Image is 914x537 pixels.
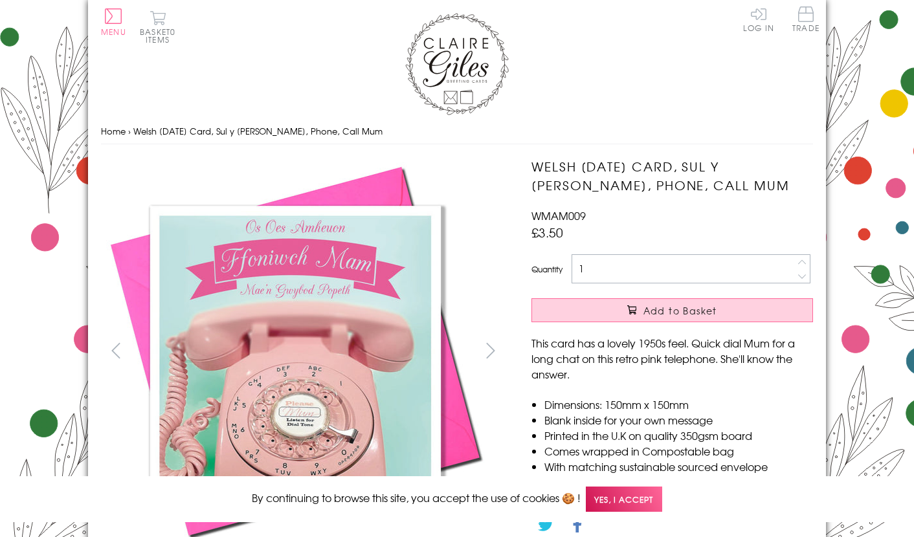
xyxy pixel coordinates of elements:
button: Add to Basket [531,298,813,322]
label: Quantity [531,263,563,275]
li: Printed in the U.K on quality 350gsm board [544,428,813,443]
button: prev [101,336,130,365]
span: Add to Basket [643,304,717,317]
a: Home [101,125,126,137]
span: 0 items [146,26,175,45]
li: Comes wrapped in Compostable bag [544,443,813,459]
span: Trade [792,6,819,32]
img: Claire Giles Greetings Cards [405,13,509,115]
li: Dimensions: 150mm x 150mm [544,397,813,412]
li: Blank inside for your own message [544,412,813,428]
button: next [476,336,506,365]
span: £3.50 [531,223,563,241]
span: Welsh [DATE] Card, Sul y [PERSON_NAME], Phone, Call Mum [133,125,383,137]
span: WMAM009 [531,208,586,223]
h1: Welsh [DATE] Card, Sul y [PERSON_NAME], Phone, Call Mum [531,157,813,195]
a: Trade [792,6,819,34]
span: Menu [101,26,126,38]
nav: breadcrumbs [101,118,813,145]
span: Yes, I accept [586,487,662,512]
button: Basket0 items [140,10,175,43]
li: With matching sustainable sourced envelope [544,459,813,474]
a: Log In [743,6,774,32]
p: This card has a lovely 1950s feel. Quick dial Mum for a long chat on this retro pink telephone. S... [531,335,813,382]
button: Menu [101,8,126,36]
li: Can be sent with Royal Mail standard letter stamps [544,474,813,490]
span: › [128,125,131,137]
